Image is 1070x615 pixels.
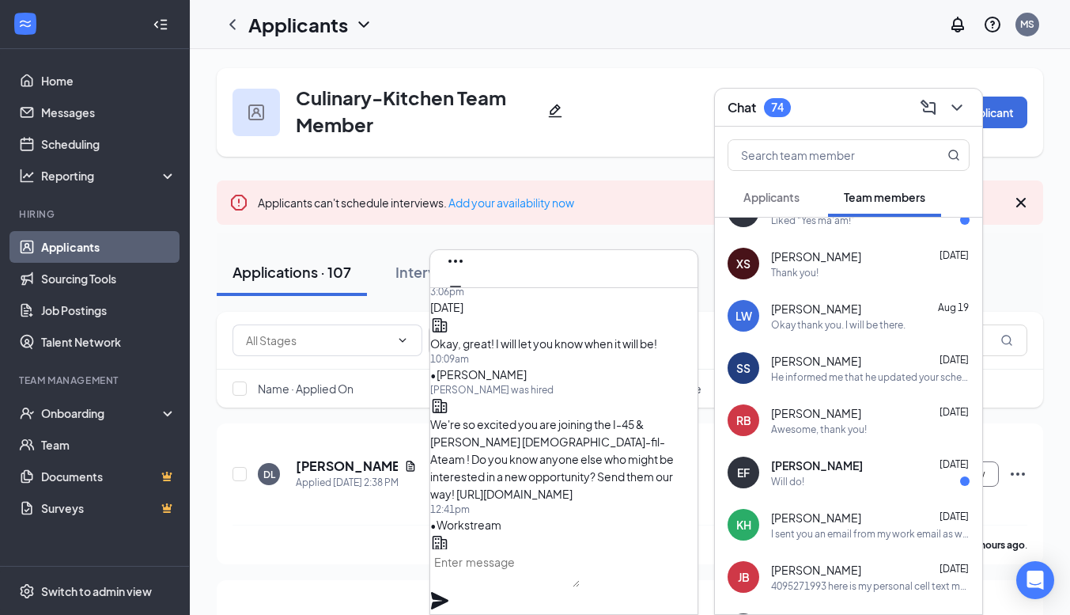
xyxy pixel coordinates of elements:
[771,510,861,526] span: [PERSON_NAME]
[728,99,756,116] h3: Chat
[246,332,390,349] input: All Stages
[940,406,969,418] span: [DATE]
[938,302,969,313] span: Aug 19
[19,207,173,221] div: Hiring
[41,263,176,294] a: Sourcing Tools
[973,539,1025,551] b: 3 hours ago
[19,583,35,599] svg: Settings
[728,140,916,170] input: Search team member
[430,352,698,366] div: 10:09am
[448,196,574,210] a: Add your availability now
[41,492,176,524] a: SurveysCrown
[41,231,176,263] a: Applicants
[1020,17,1034,31] div: MS
[430,533,449,552] svg: Company
[430,285,698,298] div: 3:06pm
[771,301,861,317] span: [PERSON_NAME]
[940,354,969,366] span: [DATE]
[1008,465,1027,484] svg: Ellipses
[430,383,698,397] div: [PERSON_NAME] was hired
[430,300,463,314] span: [DATE]
[1011,193,1030,212] svg: Cross
[443,274,468,299] button: Minimize
[771,353,861,369] span: [PERSON_NAME]
[983,15,1002,34] svg: QuestionInfo
[771,214,855,227] div: Liked “Yes ma'am!”
[947,98,966,117] svg: ChevronDown
[41,405,163,421] div: Onboarding
[430,518,501,532] span: • Workstream
[430,417,674,501] span: We're so excited you are joining the I-45 & [PERSON_NAME] [DEMOGRAPHIC_DATA]-fil-Ateam ! Do you k...
[735,308,752,324] div: LW
[41,97,176,128] a: Messages
[41,168,177,184] div: Reporting
[41,326,176,358] a: Talent Network
[940,249,969,261] span: [DATE]
[743,190,800,204] span: Applicants
[844,190,925,204] span: Team members
[771,405,861,421] span: [PERSON_NAME]
[229,193,248,212] svg: Error
[258,196,574,210] span: Applicants can't schedule interviews.
[430,503,698,516] div: 12:41pm
[1000,334,1013,347] svg: MagnifyingGlass
[771,457,863,473] span: [PERSON_NAME]
[737,465,750,480] div: EF
[404,460,417,473] svg: Document
[1016,561,1054,599] div: Open Intercom Messenger
[948,15,967,34] svg: Notifications
[430,336,657,351] span: Okay, great! I will let you know when it will be!
[430,397,449,416] svg: Company
[736,360,751,376] div: SS
[771,527,970,541] div: I sent you an email from my work email as well. ([EMAIL_ADDRESS][DOMAIN_NAME]) With information I...
[430,316,449,335] svg: Company
[736,412,751,428] div: RB
[153,17,168,32] svg: Collapse
[919,98,938,117] svg: ComposeMessage
[17,16,33,32] svg: WorkstreamLogo
[771,562,861,578] span: [PERSON_NAME]
[430,367,527,382] span: • [PERSON_NAME]
[771,318,906,332] div: Okay thank you. I will be there.
[771,101,784,114] div: 74
[916,95,941,120] button: ComposeMessage
[248,104,264,120] img: user icon
[771,579,970,593] div: 4095271993 here is my personal cell text me when your done.
[296,457,398,475] h5: [PERSON_NAME]
[396,334,409,347] svg: ChevronDown
[771,266,819,279] div: Thank you!
[736,517,751,533] div: KH
[41,65,176,97] a: Home
[947,149,960,161] svg: MagnifyingGlass
[258,381,354,397] span: Name · Applied On
[944,95,970,120] button: ChevronDown
[446,252,465,271] svg: Ellipses
[395,262,486,282] div: Interviews · 0
[430,591,449,610] svg: Plane
[41,429,176,461] a: Team
[19,405,35,421] svg: UserCheck
[41,583,152,599] div: Switch to admin view
[19,374,173,387] div: Team Management
[738,569,750,585] div: JB
[223,15,242,34] svg: ChevronLeft
[248,11,348,38] h1: Applicants
[446,277,465,296] svg: Minimize
[296,84,541,138] h3: Culinary-Kitchen Team Member
[41,294,176,326] a: Job Postings
[429,325,509,356] button: Filter Filters
[19,168,35,184] svg: Analysis
[354,15,373,34] svg: ChevronDown
[771,370,970,384] div: He informed me that he updated your schedule.
[940,511,969,522] span: [DATE]
[940,458,969,470] span: [DATE]
[771,423,867,436] div: Awesome, thank you!
[736,256,751,271] div: XS
[41,128,176,160] a: Scheduling
[233,262,351,282] div: Applications · 107
[443,249,468,274] button: Ellipses
[296,475,417,491] div: Applied [DATE] 2:38 PM
[263,468,275,481] div: DL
